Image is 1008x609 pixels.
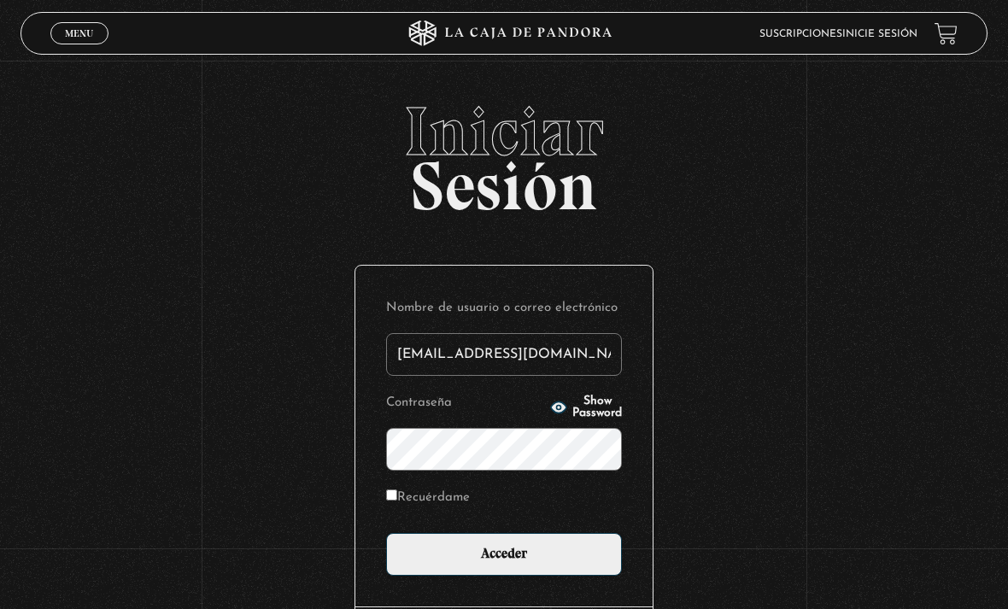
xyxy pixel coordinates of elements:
span: Iniciar [21,97,988,166]
label: Recuérdame [386,486,470,509]
span: Cerrar [60,43,100,55]
button: Show Password [550,395,622,419]
a: Suscripciones [759,29,842,39]
a: Inicie sesión [842,29,917,39]
input: Acceder [386,533,622,576]
label: Contraseña [386,391,545,414]
a: View your shopping cart [935,22,958,45]
input: Recuérdame [386,489,397,501]
span: Menu [65,28,93,38]
span: Show Password [572,395,622,419]
h2: Sesión [21,97,988,207]
label: Nombre de usuario o correo electrónico [386,296,622,319]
